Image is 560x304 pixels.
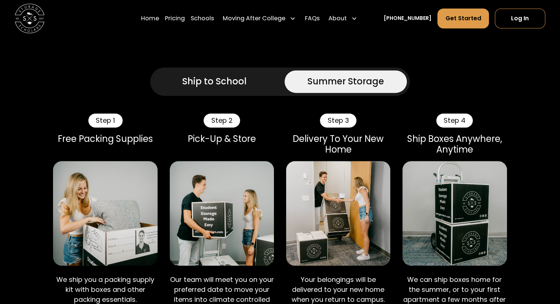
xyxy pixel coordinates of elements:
[495,8,545,28] a: Log In
[325,8,360,29] div: About
[436,113,473,127] div: Step 4
[182,75,247,88] div: Ship to School
[223,14,285,23] div: Moving After College
[437,8,489,28] a: Get Started
[220,8,299,29] div: Moving After College
[88,113,122,127] div: Step 1
[286,161,391,266] img: Storage Scholars delivery.
[53,161,158,266] img: Packing a Storage Scholars box.
[165,8,185,29] a: Pricing
[320,113,356,127] div: Step 3
[53,133,158,144] div: Free Packing Supplies
[304,8,319,29] a: FAQs
[204,113,240,127] div: Step 2
[170,133,274,144] div: Pick-Up & Store
[286,133,391,155] div: Delivery To Your New Home
[191,8,214,29] a: Schools
[141,8,159,29] a: Home
[307,75,384,88] div: Summer Storage
[15,4,45,34] img: Storage Scholars main logo
[170,161,274,266] img: Storage Scholars pick up.
[402,161,507,266] img: Shipping Storage Scholars boxes.
[402,133,507,155] div: Ship Boxes Anywhere, Anytime
[328,14,347,23] div: About
[384,15,432,22] a: [PHONE_NUMBER]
